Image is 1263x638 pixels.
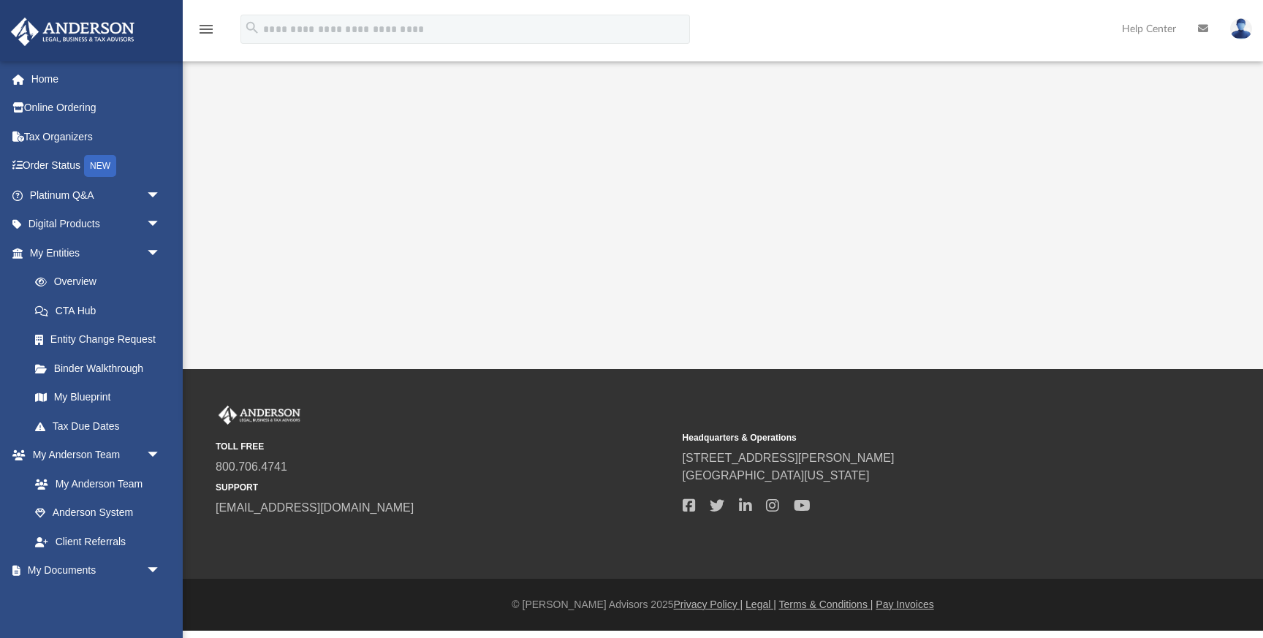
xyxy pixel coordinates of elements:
[197,20,215,38] i: menu
[216,406,303,425] img: Anderson Advisors Platinum Portal
[10,441,175,470] a: My Anderson Teamarrow_drop_down
[20,383,175,412] a: My Blueprint
[746,599,776,610] a: Legal |
[197,28,215,38] a: menu
[20,325,183,354] a: Entity Change Request
[10,94,183,123] a: Online Ordering
[10,181,183,210] a: Platinum Q&Aarrow_drop_down
[20,469,168,498] a: My Anderson Team
[216,501,414,514] a: [EMAIL_ADDRESS][DOMAIN_NAME]
[683,469,870,482] a: [GEOGRAPHIC_DATA][US_STATE]
[146,210,175,240] span: arrow_drop_down
[10,122,183,151] a: Tax Organizers
[84,155,116,177] div: NEW
[876,599,933,610] a: Pay Invoices
[1230,18,1252,39] img: User Pic
[20,585,168,614] a: Box
[216,440,672,453] small: TOLL FREE
[683,431,1139,444] small: Headquarters & Operations
[10,556,175,585] a: My Documentsarrow_drop_down
[183,597,1263,612] div: © [PERSON_NAME] Advisors 2025
[7,18,139,46] img: Anderson Advisors Platinum Portal
[20,354,183,383] a: Binder Walkthrough
[216,481,672,494] small: SUPPORT
[146,181,175,210] span: arrow_drop_down
[10,151,183,181] a: Order StatusNEW
[20,527,175,556] a: Client Referrals
[10,64,183,94] a: Home
[20,498,175,528] a: Anderson System
[146,238,175,268] span: arrow_drop_down
[779,599,873,610] a: Terms & Conditions |
[10,210,183,239] a: Digital Productsarrow_drop_down
[683,452,895,464] a: [STREET_ADDRESS][PERSON_NAME]
[244,20,260,36] i: search
[20,267,183,297] a: Overview
[146,441,175,471] span: arrow_drop_down
[146,556,175,586] span: arrow_drop_down
[10,238,183,267] a: My Entitiesarrow_drop_down
[216,460,287,473] a: 800.706.4741
[20,296,183,325] a: CTA Hub
[674,599,743,610] a: Privacy Policy |
[20,411,183,441] a: Tax Due Dates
